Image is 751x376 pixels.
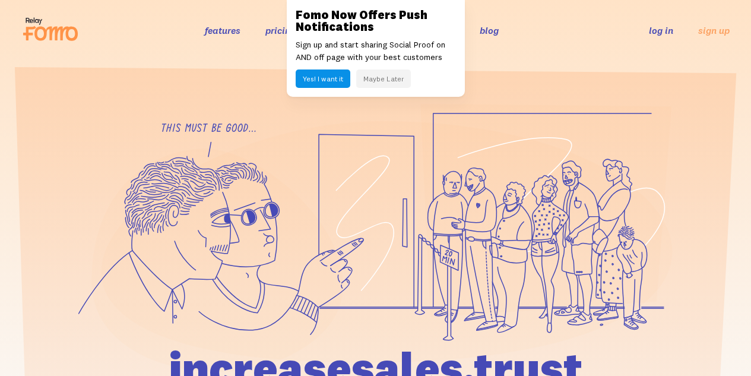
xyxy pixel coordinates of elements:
a: sign up [698,24,730,37]
a: log in [649,24,673,36]
p: Sign up and start sharing Social Proof on AND off page with your best customers [296,39,456,64]
a: features [205,24,240,36]
a: pricing [265,24,296,36]
h3: Fomo Now Offers Push Notifications [296,9,456,33]
a: blog [480,24,499,36]
button: Yes! I want it [296,69,350,88]
button: Maybe Later [356,69,411,88]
